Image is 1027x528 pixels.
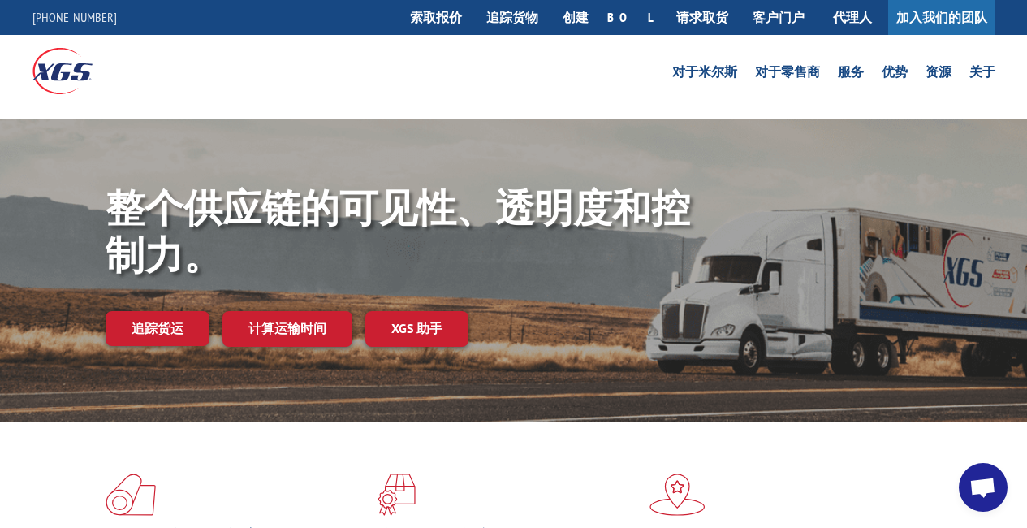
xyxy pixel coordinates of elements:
font: 整个供应链的可见性、透明度和控制力。 [106,182,690,279]
font: 资源 [926,63,951,80]
font: 创建 BOL [563,9,652,25]
font: XGS 助手 [391,320,442,336]
a: 优势 [882,66,908,84]
font: 关于 [969,63,995,80]
font: 对于米尔斯 [672,63,737,80]
a: XGS 助手 [365,311,468,346]
font: 索取报价 [410,9,462,25]
a: 关于 [969,66,995,84]
div: Open chat [959,463,1008,512]
font: 服务 [838,63,864,80]
a: 追踪货运 [106,311,209,345]
font: 代理人 [833,9,872,25]
img: xgs-icon-旗舰分销模式-红色 [649,474,706,516]
font: 对于零售商 [755,63,820,80]
a: 计算运输时间 [222,311,352,346]
font: 计算运输时间 [248,320,326,336]
font: 加入我们的团队 [896,9,987,25]
a: 服务 [838,66,864,84]
font: 追踪货物 [486,9,538,25]
a: 对于零售商 [755,66,820,84]
a: 资源 [926,66,951,84]
a: 对于米尔斯 [672,66,737,84]
font: 追踪货运 [132,320,183,336]
img: xgs-icon-total-供应链智能-红色 [106,474,156,516]
img: xgs 图标聚焦于地板红色 [378,474,416,516]
font: 优势 [882,63,908,80]
font: 请求取货 [676,9,728,25]
a: [PHONE_NUMBER] [32,9,117,25]
font: 客户门户 [753,9,805,25]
